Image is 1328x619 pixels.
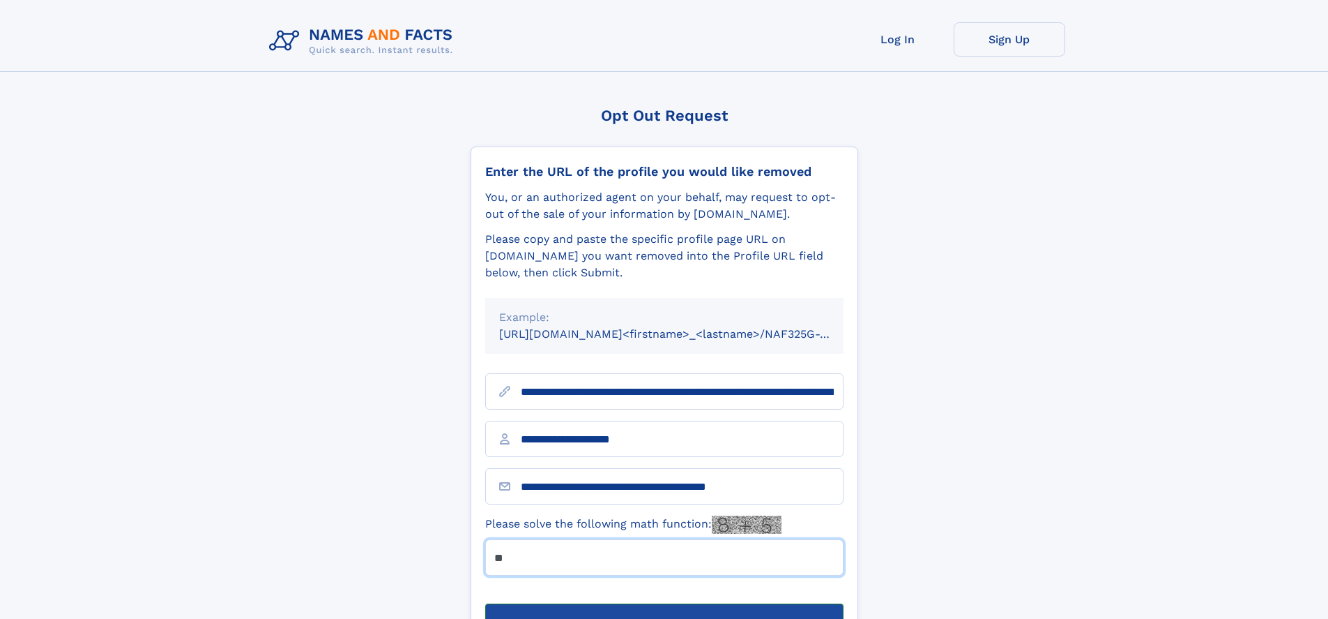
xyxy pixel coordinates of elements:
[485,231,844,281] div: Please copy and paste the specific profile page URL on [DOMAIN_NAME] you want removed into the Pr...
[842,22,954,57] a: Log In
[499,309,830,326] div: Example:
[499,327,870,341] small: [URL][DOMAIN_NAME]<firstname>_<lastname>/NAF325G-xxxxxxxx
[485,516,781,534] label: Please solve the following math function:
[485,164,844,179] div: Enter the URL of the profile you would like removed
[485,189,844,223] div: You, or an authorized agent on your behalf, may request to opt-out of the sale of your informatio...
[471,107,858,124] div: Opt Out Request
[264,22,464,60] img: Logo Names and Facts
[954,22,1065,57] a: Sign Up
